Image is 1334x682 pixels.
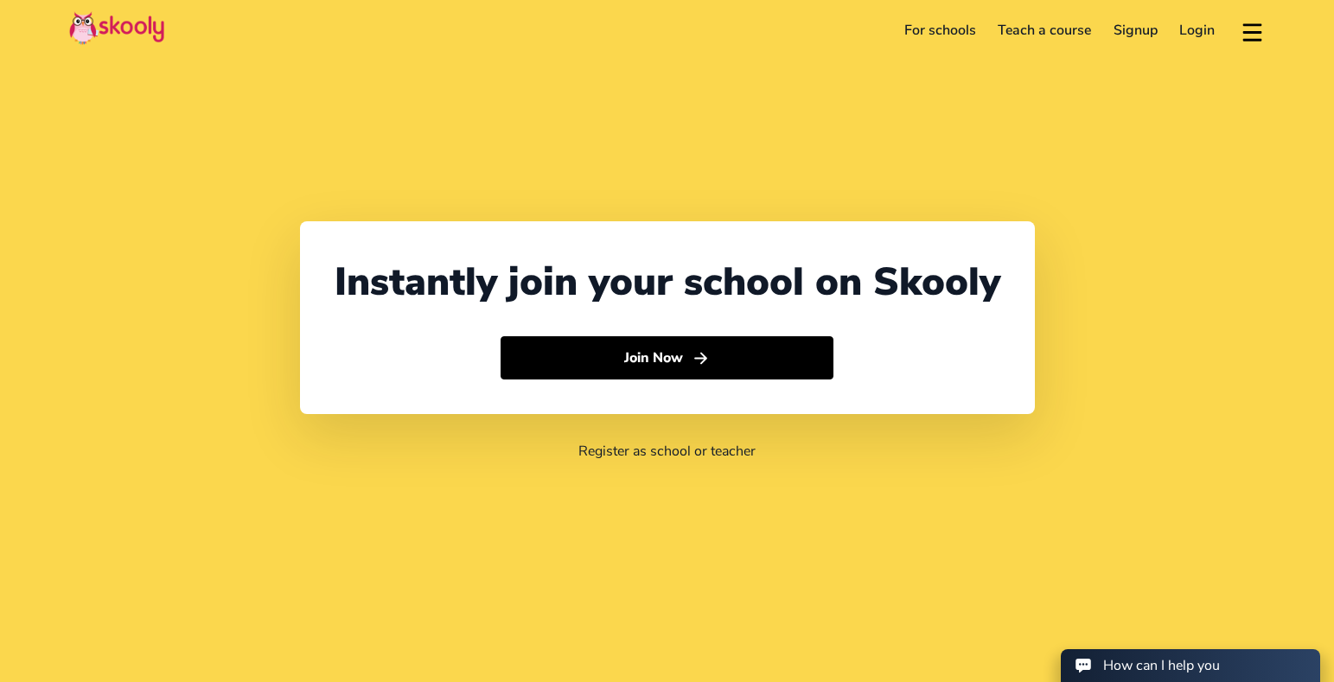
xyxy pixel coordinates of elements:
[501,336,833,379] button: Join Nowarrow forward outline
[986,16,1102,44] a: Teach a course
[69,11,164,45] img: Skooly
[692,349,710,367] ion-icon: arrow forward outline
[335,256,1000,309] div: Instantly join your school on Skooly
[1169,16,1227,44] a: Login
[578,442,756,461] a: Register as school or teacher
[1240,16,1265,45] button: menu outline
[1102,16,1169,44] a: Signup
[893,16,987,44] a: For schools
